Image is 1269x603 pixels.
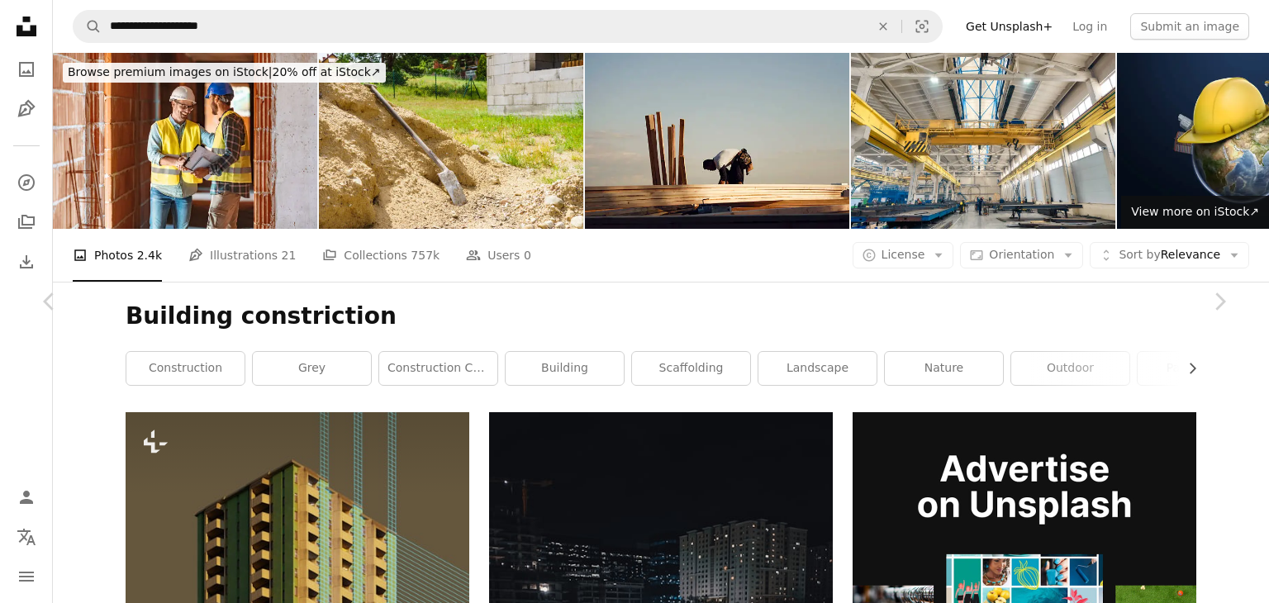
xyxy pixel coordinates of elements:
[1090,242,1249,268] button: Sort byRelevance
[10,481,43,514] a: Log in / Sign up
[758,352,877,385] a: landscape
[68,65,272,78] span: Browse premium images on iStock |
[1131,205,1259,218] span: View more on iStock ↗
[956,13,1062,40] a: Get Unsplash+
[989,248,1054,261] span: Orientation
[853,242,954,268] button: License
[1011,352,1129,385] a: outdoor
[882,248,925,261] span: License
[1119,247,1220,264] span: Relevance
[411,246,440,264] span: 757k
[322,229,440,282] a: Collections 757k
[73,10,943,43] form: Find visuals sitewide
[10,53,43,86] a: Photos
[585,53,849,229] img: Topping-out
[126,352,245,385] a: construction
[53,53,396,93] a: Browse premium images on iStock|20% off at iStock↗
[1170,222,1269,381] a: Next
[1062,13,1117,40] a: Log in
[1138,352,1256,385] a: panoramic
[885,352,1003,385] a: nature
[506,352,624,385] a: building
[282,246,297,264] span: 21
[379,352,497,385] a: construction crane
[851,53,1115,229] img: Department of long steel frames assembling in plant shop
[53,53,317,229] img: Constriction Worker Shaking Hand of Contractor
[10,560,43,593] button: Menu
[10,206,43,239] a: Collections
[10,93,43,126] a: Illustrations
[10,166,43,199] a: Explore
[63,63,386,83] div: 20% off at iStock ↗
[1121,196,1269,229] a: View more on iStock↗
[524,246,531,264] span: 0
[126,301,1196,331] h1: Building constriction
[466,229,531,282] a: Users 0
[902,11,942,42] button: Visual search
[1119,248,1160,261] span: Sort by
[319,53,583,229] img: Sand with shovel on constriction site
[74,11,102,42] button: Search Unsplash
[632,352,750,385] a: scaffolding
[1130,13,1249,40] button: Submit an image
[10,520,43,553] button: Language
[188,229,296,282] a: Illustrations 21
[253,352,371,385] a: grey
[865,11,901,42] button: Clear
[960,242,1083,268] button: Orientation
